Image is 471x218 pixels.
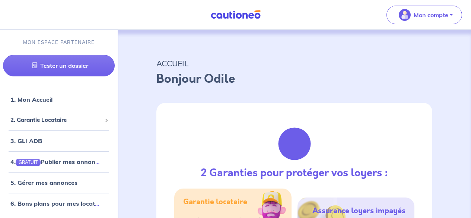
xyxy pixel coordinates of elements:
[3,92,115,107] div: 1. Mon Accueil
[3,113,115,127] div: 2. Garantie Locataire
[3,154,115,169] div: 4.GRATUITPublier mes annonces
[201,167,388,180] h3: 2 Garanties pour protéger vos loyers :
[10,200,109,207] a: 6. Bons plans pour mes locataires
[208,10,264,19] img: Cautioneo
[183,198,247,206] h5: Garantie locataire
[3,175,115,190] div: 5. Gérer mes annonces
[10,179,77,186] a: 5. Gérer mes annonces
[3,133,115,148] div: 3. GLI ADB
[274,124,315,164] img: justif-loupe
[312,206,405,215] h5: Assurance loyers impayés
[10,116,102,124] span: 2. Garantie Locataire
[399,9,411,21] img: illu_account_valid_menu.svg
[10,96,52,103] a: 1. Mon Accueil
[414,10,448,19] p: Mon compte
[386,6,462,24] button: illu_account_valid_menu.svgMon compte
[23,39,95,46] p: MON ESPACE PARTENAIRE
[156,70,432,88] p: Bonjour Odile
[10,158,105,165] a: 4.GRATUITPublier mes annonces
[3,55,115,76] a: Tester un dossier
[3,196,115,211] div: 6. Bons plans pour mes locataires
[156,57,432,70] p: ACCUEIL
[10,137,42,145] a: 3. GLI ADB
